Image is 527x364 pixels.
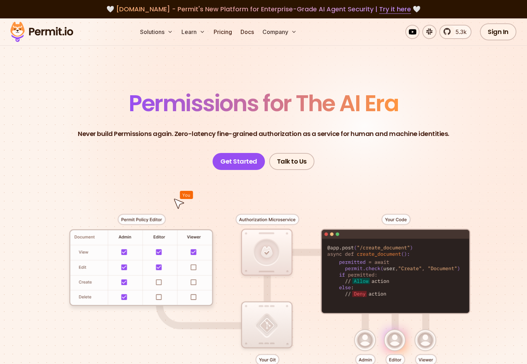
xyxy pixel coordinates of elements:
button: Solutions [137,25,176,39]
a: Pricing [211,25,235,39]
a: Get Started [213,153,265,170]
a: Try it here [379,5,411,14]
span: Permissions for The AI Era [129,87,398,119]
button: Learn [179,25,208,39]
button: Company [260,25,300,39]
a: 5.3k [439,25,471,39]
p: Never build Permissions again. Zero-latency fine-grained authorization as a service for human and... [78,129,449,139]
a: Sign In [480,23,516,40]
span: 5.3k [451,28,467,36]
a: Docs [238,25,257,39]
div: 🤍 🤍 [17,4,510,14]
span: [DOMAIN_NAME] - Permit's New Platform for Enterprise-Grade AI Agent Security | [116,5,411,13]
img: Permit logo [7,20,76,44]
a: Talk to Us [269,153,314,170]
